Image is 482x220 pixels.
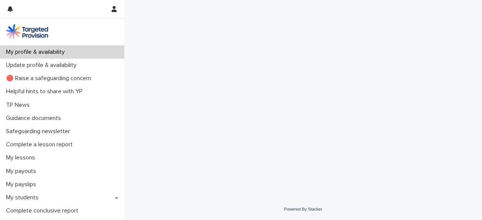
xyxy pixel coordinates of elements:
[3,62,82,69] p: Update profile & availability
[3,102,36,109] p: TP News
[3,75,97,82] p: 🔴 Raise a safeguarding concern
[284,207,322,211] a: Powered By Stacker
[3,154,41,161] p: My lessons
[3,207,84,214] p: Complete conclusive report
[3,181,42,188] p: My payslips
[3,88,88,95] p: Helpful hints to share with YP
[3,128,76,135] p: Safeguarding newsletter
[3,194,44,201] p: My students
[6,24,48,39] img: M5nRWzHhSzIhMunXDL62
[3,115,67,122] p: Guidance documents
[3,49,71,56] p: My profile & availability
[3,141,79,148] p: Complete a lesson report
[3,168,42,175] p: My payouts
